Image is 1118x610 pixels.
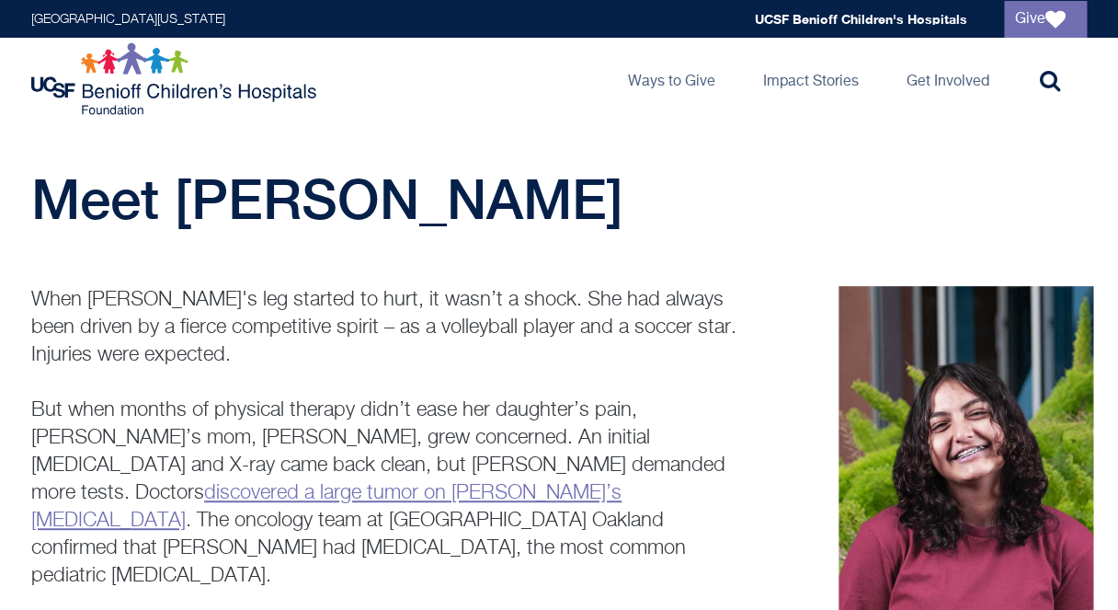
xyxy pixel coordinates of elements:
[31,42,321,116] img: Logo for UCSF Benioff Children's Hospitals Foundation
[755,11,967,27] a: UCSF Benioff Children's Hospitals
[31,483,622,531] a: discovered a large tumor on [PERSON_NAME]’s [MEDICAL_DATA]
[1004,1,1087,38] a: Give
[31,167,623,231] span: Meet [PERSON_NAME]
[892,38,1004,121] a: Get Involved
[31,13,225,26] a: [GEOGRAPHIC_DATA][US_STATE]
[613,38,730,121] a: Ways to Give
[748,38,873,121] a: Impact Stories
